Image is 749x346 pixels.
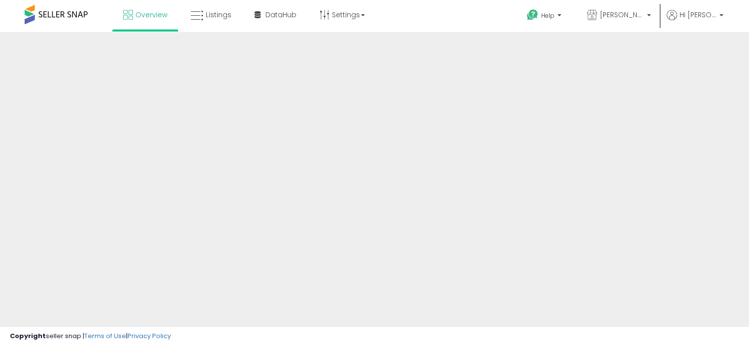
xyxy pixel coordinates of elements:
span: Listings [206,10,231,20]
a: Hi [PERSON_NAME] [667,10,723,32]
a: Terms of Use [84,331,126,341]
span: Overview [135,10,167,20]
strong: Copyright [10,331,46,341]
a: Privacy Policy [128,331,171,341]
div: seller snap | | [10,332,171,341]
a: Help [519,1,571,32]
span: DataHub [265,10,296,20]
span: Help [541,11,554,20]
i: Get Help [526,9,539,21]
span: [PERSON_NAME] [600,10,644,20]
span: Hi [PERSON_NAME] [680,10,716,20]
